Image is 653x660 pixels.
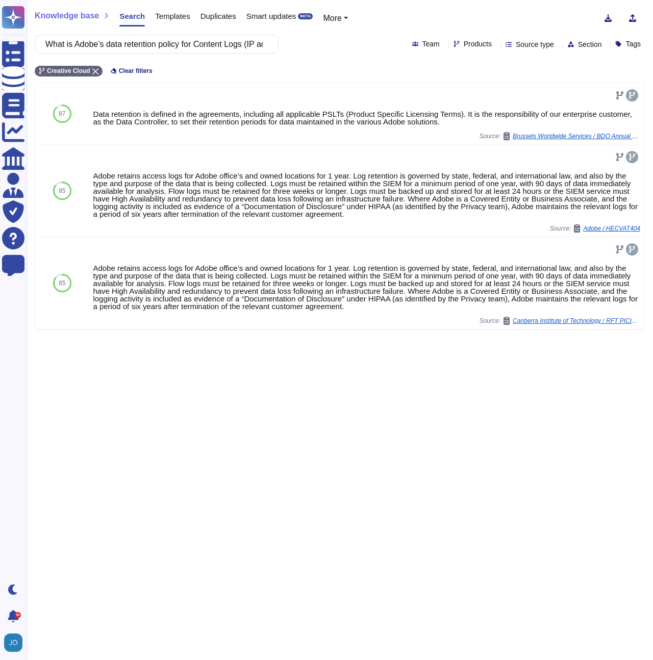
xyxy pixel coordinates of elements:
[2,631,30,654] button: user
[59,111,65,117] span: 87
[323,12,348,24] button: More
[422,40,440,47] span: Team
[93,172,640,218] div: Adobe retains access logs for Adobe office’s and owned locations for 1 year. Log retention is gov...
[47,68,90,74] span: Creative Cloud
[119,12,145,20] span: Search
[583,225,640,232] span: Adobe / HECVAT404
[59,188,65,194] span: 85
[246,12,296,20] span: Smart updates
[35,12,99,20] span: Knowledge base
[155,12,190,20] span: Templates
[480,132,640,140] span: Source:
[93,110,640,125] div: Data retention is defined in the agreements, including all applicable PSLTs (Product Specific Lic...
[15,612,21,618] div: 9+
[513,133,640,139] span: Brussels Worldwide Services / BDO Annual Due Diligence Questionnaire 20250515
[625,40,641,47] span: Tags
[40,35,268,53] input: Search a question or template...
[578,41,602,48] span: Section
[516,41,554,48] span: Source type
[119,68,153,74] span: Clear filters
[480,317,640,325] span: Source:
[550,224,640,233] span: Source:
[513,318,640,324] span: Canberra Institute of Technology / RFT PICI0008264 Appendix 1 to Attachment B Provider Capability...
[93,264,640,310] div: Adobe retains access logs for Adobe office’s and owned locations for 1 year. Log retention is gov...
[59,280,65,286] span: 85
[200,12,236,20] span: Duplicates
[464,40,492,47] span: Products
[323,14,341,22] span: More
[298,13,313,19] div: BETA
[4,633,22,652] img: user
